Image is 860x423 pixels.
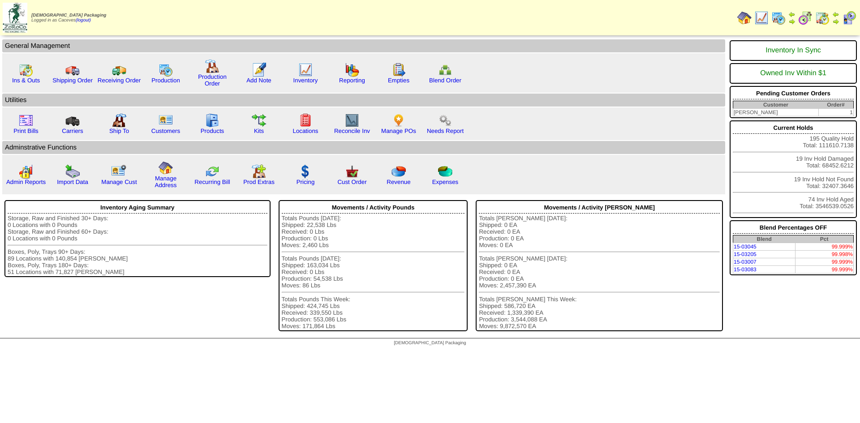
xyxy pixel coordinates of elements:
img: network.png [438,63,452,77]
div: Pending Customer Orders [733,88,854,99]
img: customers.gif [159,113,173,128]
td: 99.999% [795,258,853,266]
img: calendarcustomer.gif [842,11,856,25]
a: Blend Order [429,77,461,84]
img: orders.gif [252,63,266,77]
a: Print Bills [13,128,39,134]
th: Order# [818,101,853,109]
a: Needs Report [427,128,464,134]
span: [DEMOGRAPHIC_DATA] Packaging [31,13,106,18]
td: Adminstrative Functions [2,141,725,154]
td: 99.999% [795,266,853,273]
img: workflow.gif [252,113,266,128]
img: pie_chart.png [391,164,406,179]
td: [PERSON_NAME] [733,109,819,116]
img: calendarinout.gif [815,11,830,25]
td: Utilities [2,94,725,107]
a: Revenue [387,179,410,185]
img: reconcile.gif [205,164,219,179]
a: Ship To [109,128,129,134]
div: Inventory Aging Summary [8,202,267,214]
a: 15-03045 [734,244,757,250]
div: Movements / Activity Pounds [282,202,465,214]
img: truck.gif [65,63,80,77]
img: calendarblend.gif [798,11,813,25]
img: calendarinout.gif [19,63,33,77]
img: workorder.gif [391,63,406,77]
a: Products [201,128,224,134]
img: locations.gif [298,113,313,128]
img: home.gif [159,161,173,175]
th: Customer [733,101,819,109]
a: Locations [292,128,318,134]
img: calendarprod.gif [771,11,786,25]
div: 195 Quality Hold Total: 111610.7138 19 Inv Hold Damaged Total: 68452.6212 19 Inv Hold Not Found T... [730,120,857,218]
img: arrowright.gif [832,18,839,25]
div: Blend Percentages OFF [733,222,854,234]
a: Ins & Outs [12,77,40,84]
span: [DEMOGRAPHIC_DATA] Packaging [394,341,466,346]
a: (logout) [76,18,91,23]
div: Totals [PERSON_NAME] [DATE]: Shipped: 0 EA Received: 0 EA Production: 0 EA Moves: 0 EA Totals [PE... [479,215,720,329]
img: calendarprod.gif [159,63,173,77]
img: graph.gif [345,63,359,77]
div: Totals Pounds [DATE]: Shipped: 22,538 Lbs Received: 0 Lbs Production: 0 Lbs Moves: 2,460 Lbs Tota... [282,215,465,329]
td: 1 [818,109,853,116]
a: Kits [254,128,264,134]
div: Storage, Raw and Finished 30+ Days: 0 Locations with 0 Pounds Storage, Raw and Finished 60+ Days:... [8,215,267,275]
div: Inventory In Sync [733,42,854,59]
img: arrowleft.gif [832,11,839,18]
a: Shipping Order [52,77,93,84]
td: General Management [2,39,725,52]
a: Cust Order [337,179,366,185]
a: Customers [151,128,180,134]
a: Expenses [432,179,459,185]
td: 99.998% [795,251,853,258]
div: Movements / Activity [PERSON_NAME] [479,202,720,214]
a: Inventory [293,77,318,84]
div: Current Holds [733,122,854,134]
th: Pct [795,235,853,243]
img: graph2.png [19,164,33,179]
a: Reconcile Inv [334,128,370,134]
a: Recurring Bill [194,179,230,185]
img: prodextras.gif [252,164,266,179]
a: Pricing [297,179,315,185]
img: managecust.png [111,164,128,179]
a: Empties [388,77,409,84]
th: Blend [733,235,795,243]
img: dollar.gif [298,164,313,179]
a: Production Order [198,73,227,87]
a: Carriers [62,128,83,134]
img: arrowleft.gif [788,11,795,18]
img: import.gif [65,164,80,179]
a: Manage POs [381,128,416,134]
a: Production [151,77,180,84]
img: cabinet.gif [205,113,219,128]
img: home.gif [737,11,752,25]
span: Logged in as Caceves [31,13,106,23]
a: Receiving Order [98,77,141,84]
img: truck2.gif [112,63,126,77]
img: line_graph.gif [754,11,769,25]
a: Manage Address [155,175,177,188]
img: po.png [391,113,406,128]
img: factory.gif [205,59,219,73]
img: zoroco-logo-small.webp [3,3,27,33]
a: 15-03083 [734,266,757,273]
a: Prod Extras [243,179,275,185]
img: truck3.gif [65,113,80,128]
a: Import Data [57,179,88,185]
img: factory2.gif [112,113,126,128]
div: Owned Inv Within $1 [733,65,854,82]
a: Add Note [246,77,271,84]
img: pie_chart2.png [438,164,452,179]
a: 15-03205 [734,251,757,257]
a: 15-03007 [734,259,757,265]
a: Reporting [339,77,365,84]
img: cust_order.png [345,164,359,179]
a: Admin Reports [6,179,46,185]
img: line_graph.gif [298,63,313,77]
img: arrowright.gif [788,18,795,25]
img: line_graph2.gif [345,113,359,128]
